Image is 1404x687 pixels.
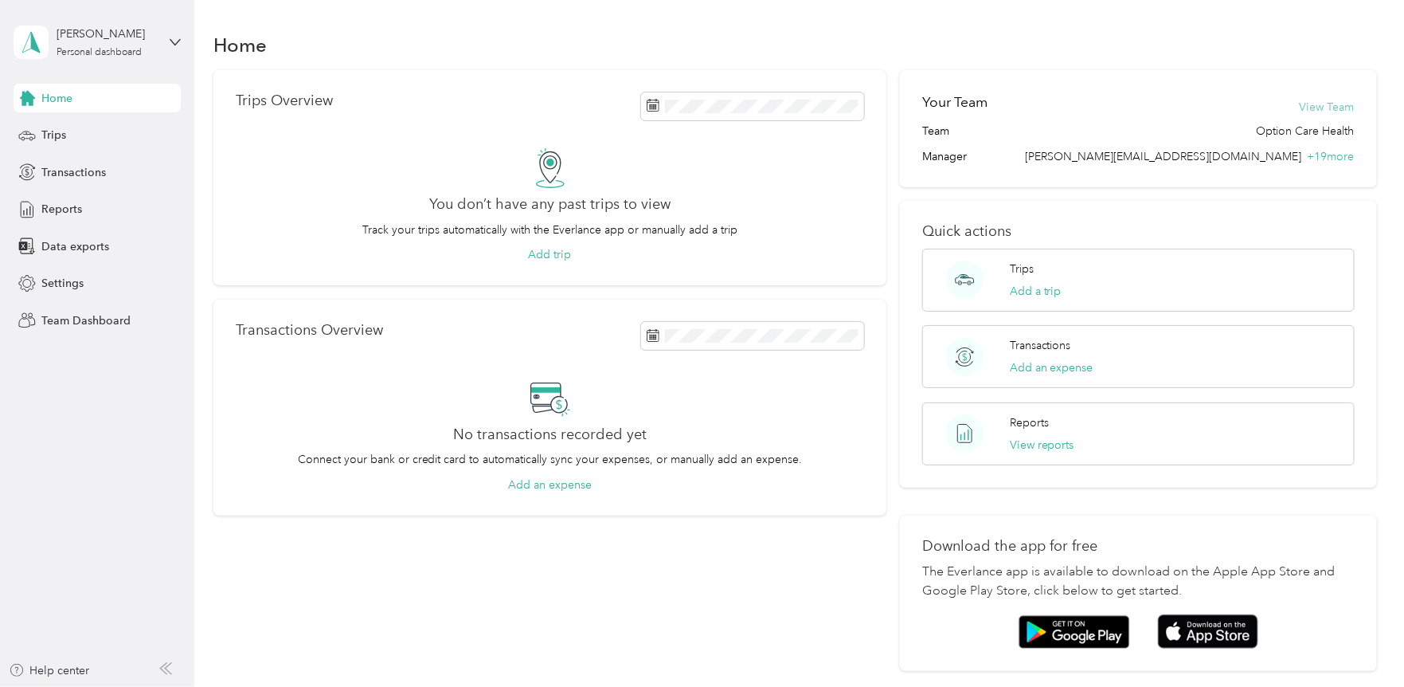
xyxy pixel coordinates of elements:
[41,127,66,143] span: Trips
[1257,123,1355,139] span: Option Care Health
[429,196,671,213] h2: You don’t have any past trips to view
[41,201,82,218] span: Reports
[1010,337,1071,354] p: Transactions
[1315,598,1404,687] iframe: Everlance-gr Chat Button Frame
[1300,99,1355,116] button: View Team
[922,563,1354,601] p: The Everlance app is available to download on the Apple App Store and Google Play Store, click be...
[922,223,1354,240] p: Quick actions
[41,90,72,107] span: Home
[41,275,84,292] span: Settings
[57,26,156,42] div: [PERSON_NAME]
[1026,150,1302,163] span: [PERSON_NAME][EMAIL_ADDRESS][DOMAIN_NAME]
[236,322,383,339] p: Transactions Overview
[922,538,1354,555] p: Download the app for free
[236,92,333,109] p: Trips Overview
[9,662,90,679] button: Help center
[1010,359,1093,376] button: Add an expense
[1010,437,1074,453] button: View reports
[41,238,109,255] span: Data exports
[213,37,267,53] h1: Home
[362,222,737,238] p: Track your trips automatically with the Everlance app or manually add a trip
[1019,615,1130,649] img: Google play
[1308,150,1355,163] span: + 19 more
[453,426,647,443] h2: No transactions recorded yet
[922,123,949,139] span: Team
[529,246,572,263] button: Add trip
[1158,614,1258,649] img: App store
[1010,283,1062,300] button: Add a trip
[922,148,967,165] span: Manager
[41,164,106,181] span: Transactions
[57,48,142,57] div: Personal dashboard
[298,451,803,468] p: Connect your bank or credit card to automatically sync your expenses, or manually add an expense.
[41,312,131,329] span: Team Dashboard
[1010,261,1034,277] p: Trips
[922,92,987,112] h2: Your Team
[508,477,592,493] button: Add an expense
[1010,414,1049,431] p: Reports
